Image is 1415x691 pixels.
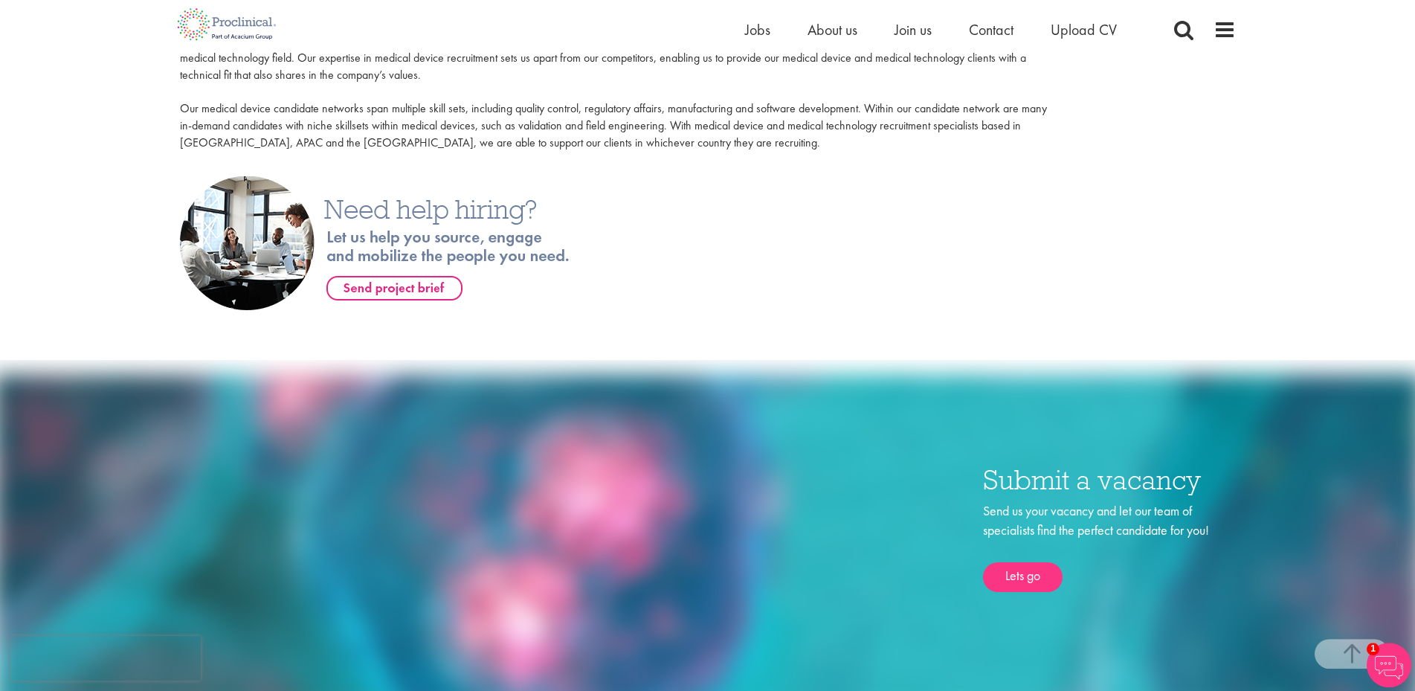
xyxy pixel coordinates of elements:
a: Join us [895,20,932,39]
a: Lets go [983,562,1063,592]
a: About us [808,20,857,39]
h3: Submit a vacancy [983,466,1236,495]
img: Chatbot [1367,643,1411,687]
p: [PERSON_NAME]’s recruitment consultants are fully trained in their specialist medical device fiel... [180,16,1056,169]
a: Contact [969,20,1013,39]
span: 1 [1367,643,1379,655]
a: Jobs [745,20,770,39]
div: Send us your vacancy and let our team of specialists find the perfect candidate for you! [983,501,1236,591]
iframe: reCAPTCHA [10,636,201,681]
a: Upload CV [1051,20,1117,39]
